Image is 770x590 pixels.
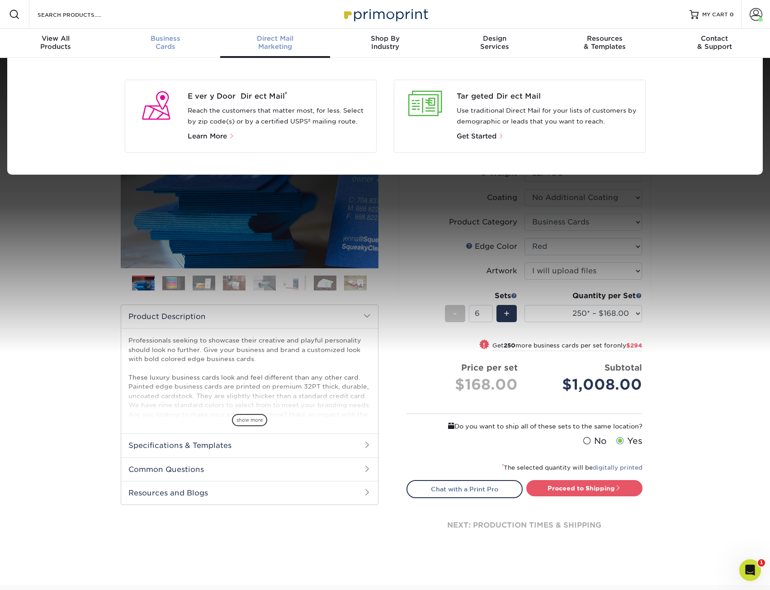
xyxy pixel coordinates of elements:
label: No [581,435,607,447]
a: DesignServices [440,29,550,58]
span: Direct Mail [220,34,330,43]
span: Learn More [188,132,227,140]
div: Products [1,34,111,51]
a: Get Started [457,133,504,140]
a: Every Door Direct Mail® [188,91,369,102]
h2: Resources and Blogs [121,481,378,504]
p: Use traditional Direct Mail for your lists of customers by demographic or leads that you want to ... [457,105,638,127]
span: Every Door Direct Mail [188,91,369,102]
span: Design [440,34,550,43]
span: Get Started [457,132,496,140]
span: Business [110,34,220,43]
a: Learn More [188,133,238,140]
a: Contact& Support [660,29,770,58]
strong: Price per set [461,362,518,372]
span: MY CART [702,11,728,19]
div: $1,008.00 [531,374,642,395]
sup: ® [285,90,287,97]
span: Resources [550,34,660,43]
span: show more [232,414,267,426]
a: digitally printed [593,464,642,471]
span: 1 [758,559,765,566]
label: Yes [614,435,642,447]
a: View AllProducts [1,29,111,58]
a: Resources& Templates [550,29,660,58]
div: $168.00 [414,374,518,395]
p: Reach the customers that matter most, for less. Select by zip code(s) or by a certified USPS® mai... [188,105,369,127]
div: Services [440,34,550,51]
div: Marketing [220,34,330,51]
span: View All [1,34,111,43]
small: The selected quantity will be [502,464,642,471]
a: Chat with a Print Pro [406,480,523,498]
a: Proceed to Shipping [526,480,642,496]
a: BusinessCards [110,29,220,58]
div: Do you want to ship all of these sets to the same location? [406,421,642,431]
strong: Subtotal [605,362,642,372]
div: & Templates [550,34,660,51]
iframe: Intercom live chat [739,559,761,581]
div: Cards [110,34,220,51]
h2: Common Questions [121,457,378,481]
span: Contact [660,34,770,43]
div: & Support [660,34,770,51]
div: Industry [330,34,440,51]
a: Targeted Direct Mail [457,91,638,102]
h2: Specifications & Templates [121,433,378,457]
a: Shop ByIndustry [330,29,440,58]
div: next: production times & shipping [406,498,642,552]
a: Direct MailMarketing [220,29,330,58]
img: Primoprint [340,5,430,24]
span: Shop By [330,34,440,43]
input: SEARCH PRODUCTS..... [37,9,125,20]
iframe: Google Customer Reviews [2,562,77,587]
span: 0 [730,11,734,18]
